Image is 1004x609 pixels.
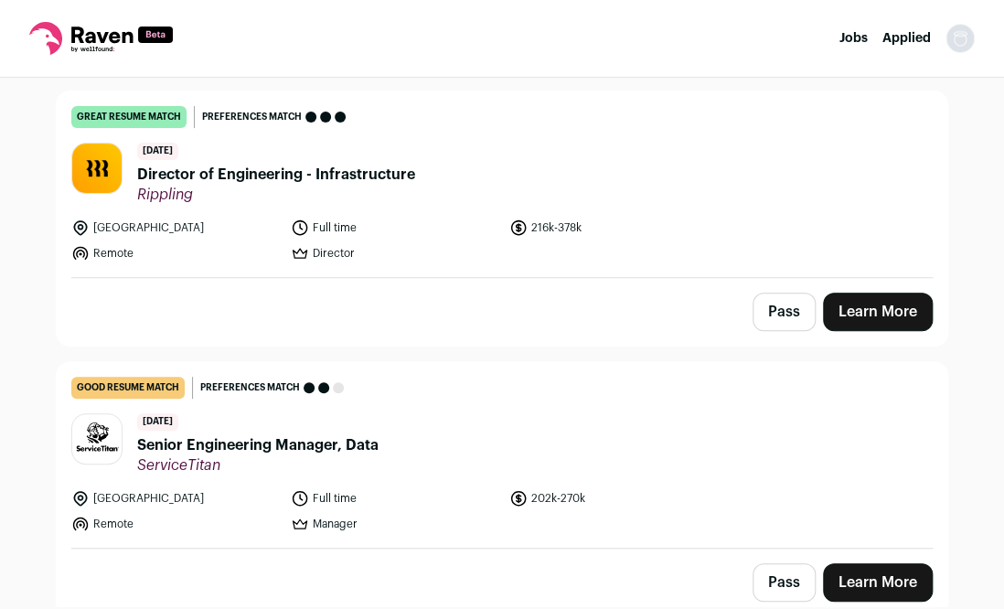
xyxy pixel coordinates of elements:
span: Senior Engineering Manager, Data [137,434,379,456]
img: 9f11a2ec6117d349d8a9490312d25e22cf5d44452555ad6f124a953e94289c0b.jpg [72,144,122,193]
div: good resume match [71,377,185,399]
li: Manager [291,515,499,533]
li: Remote [71,515,280,533]
li: Full time [291,219,499,237]
img: nopic.png [945,24,975,53]
span: Rippling [137,186,415,204]
a: great resume match Preferences match [DATE] Director of Engineering - Infrastructure Rippling [GE... [57,91,947,277]
span: ServiceTitan [137,456,379,475]
li: 202k-270k [509,489,718,507]
a: Applied [882,32,931,45]
img: 904cd390969cbc9b1968fb42a9ddc32a5c0bc9de3fa9900a00b107ae02b2c7c0.png [72,417,122,461]
li: [GEOGRAPHIC_DATA] [71,489,280,507]
a: Learn More [823,293,933,331]
li: Remote [71,244,280,262]
a: Jobs [839,32,868,45]
div: great resume match [71,106,187,128]
a: Learn More [823,563,933,602]
a: good resume match Preferences match [DATE] Senior Engineering Manager, Data ServiceTitan [GEOGRAP... [57,362,947,548]
button: Pass [753,293,816,331]
li: 216k-378k [509,219,718,237]
li: Director [291,244,499,262]
span: [DATE] [137,413,178,431]
span: Preferences match [200,379,300,397]
button: Pass [753,563,816,602]
button: Open dropdown [945,24,975,53]
span: Director of Engineering - Infrastructure [137,164,415,186]
span: [DATE] [137,143,178,160]
li: [GEOGRAPHIC_DATA] [71,219,280,237]
li: Full time [291,489,499,507]
span: Preferences match [202,108,302,126]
